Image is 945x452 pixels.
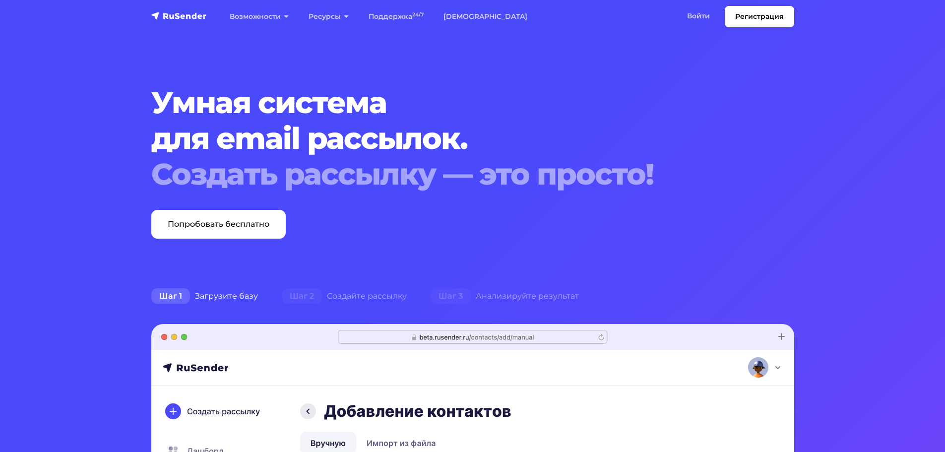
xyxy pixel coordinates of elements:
[725,6,794,27] a: Регистрация
[151,156,740,192] div: Создать рассылку — это просто!
[151,288,190,304] span: Шаг 1
[677,6,720,26] a: Войти
[431,288,471,304] span: Шаг 3
[151,11,207,21] img: RuSender
[434,6,537,27] a: [DEMOGRAPHIC_DATA]
[270,286,419,306] div: Создайте рассылку
[151,85,740,192] h1: Умная система для email рассылок.
[419,286,591,306] div: Анализируйте результат
[220,6,299,27] a: Возможности
[359,6,434,27] a: Поддержка24/7
[139,286,270,306] div: Загрузите базу
[282,288,322,304] span: Шаг 2
[299,6,359,27] a: Ресурсы
[151,210,286,239] a: Попробовать бесплатно
[412,11,424,18] sup: 24/7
